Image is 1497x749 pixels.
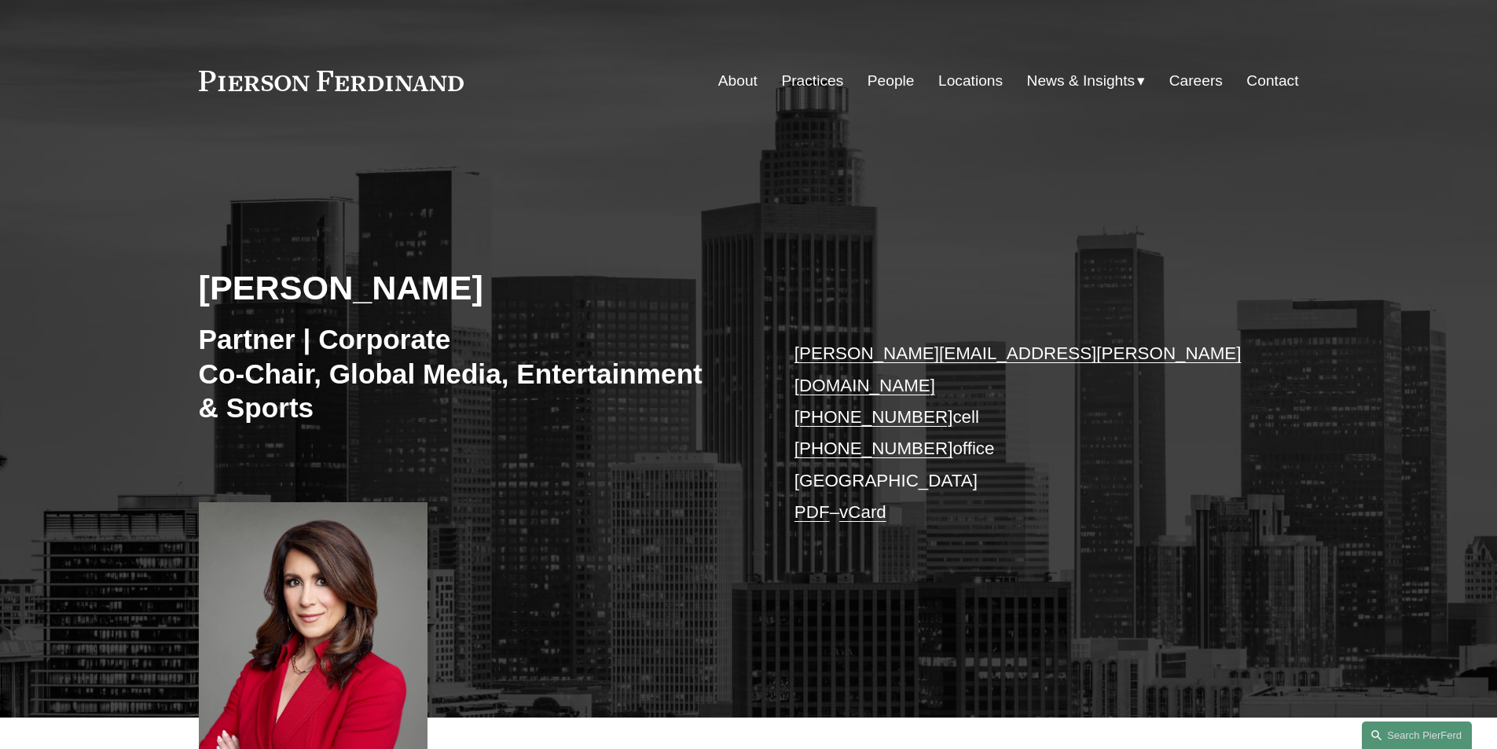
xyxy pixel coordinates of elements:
[1246,66,1298,96] a: Contact
[199,267,749,308] h2: [PERSON_NAME]
[1027,66,1146,96] a: folder dropdown
[794,407,953,427] a: [PHONE_NUMBER]
[794,502,830,522] a: PDF
[839,502,886,522] a: vCard
[718,66,758,96] a: About
[1362,721,1472,749] a: Search this site
[199,322,703,425] h3: Partner | Corporate Co-Chair, Global Media, Entertainment & Sports
[1169,66,1223,96] a: Careers
[794,343,1242,395] a: [PERSON_NAME][EMAIL_ADDRESS][PERSON_NAME][DOMAIN_NAME]
[781,66,843,96] a: Practices
[868,66,915,96] a: People
[794,338,1253,528] p: cell office [GEOGRAPHIC_DATA] –
[938,66,1003,96] a: Locations
[1027,68,1136,95] span: News & Insights
[794,439,953,458] a: [PHONE_NUMBER]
